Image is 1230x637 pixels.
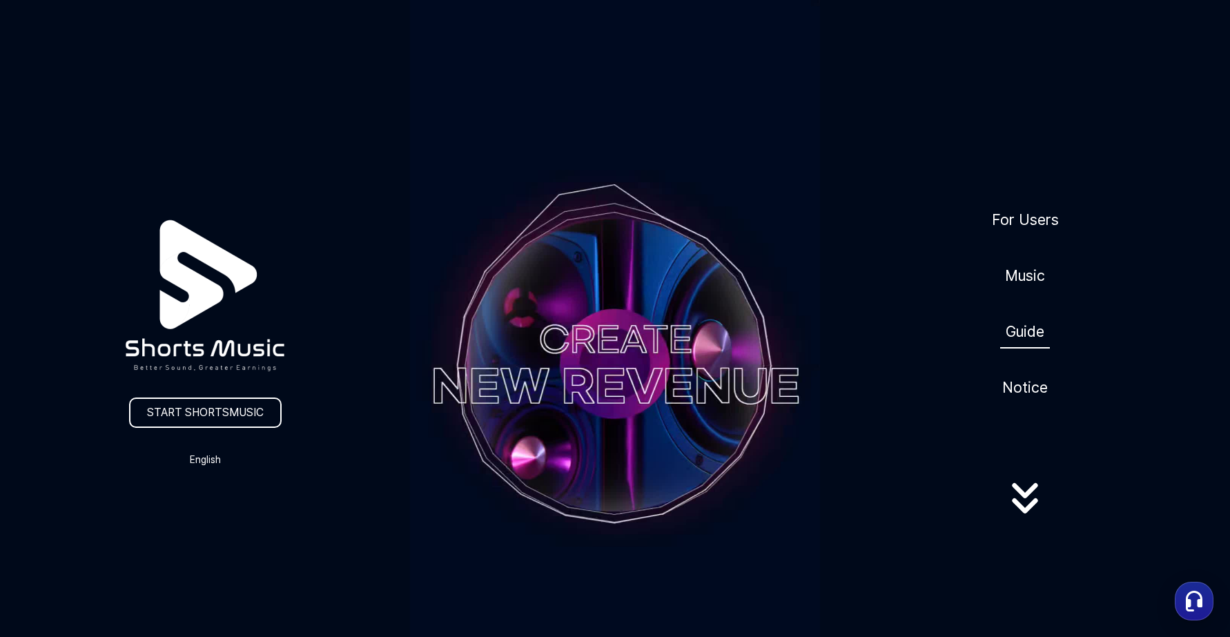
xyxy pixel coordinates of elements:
[178,438,265,472] a: Settings
[172,450,238,469] button: English
[129,398,282,428] a: START SHORTSMUSIC
[115,459,155,470] span: Messages
[1000,315,1050,349] a: Guide
[92,183,318,409] img: logo
[35,458,59,469] span: Home
[4,438,91,472] a: Home
[204,458,238,469] span: Settings
[986,203,1064,237] a: For Users
[999,259,1051,293] a: Music
[91,438,178,472] a: Messages
[997,371,1053,404] a: Notice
